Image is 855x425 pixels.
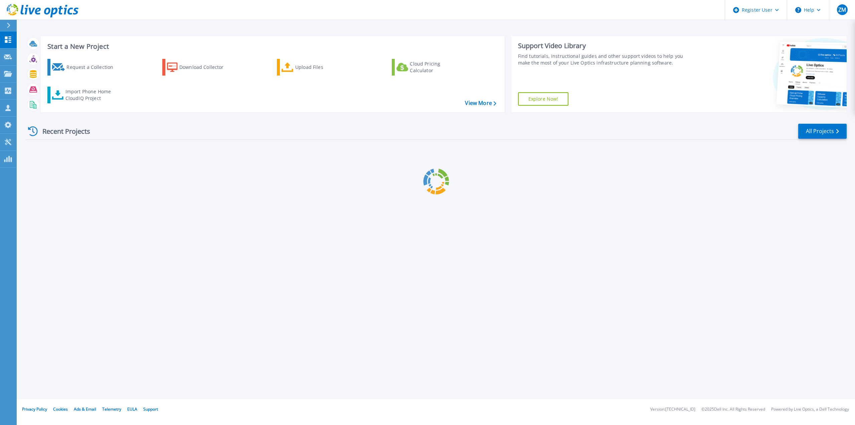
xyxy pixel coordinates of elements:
[798,124,847,139] a: All Projects
[65,88,118,102] div: Import Phone Home CloudIQ Project
[518,92,569,106] a: Explore Now!
[53,406,68,412] a: Cookies
[47,43,496,50] h3: Start a New Project
[838,7,846,12] span: ZM
[26,123,99,139] div: Recent Projects
[47,59,122,76] a: Request a Collection
[518,53,691,66] div: Find tutorials, instructional guides and other support videos to help you make the most of your L...
[771,407,849,412] li: Powered by Live Optics, a Dell Technology
[66,61,120,74] div: Request a Collection
[22,406,47,412] a: Privacy Policy
[277,59,351,76] a: Upload Files
[102,406,121,412] a: Telemetry
[701,407,765,412] li: © 2025 Dell Inc. All Rights Reserved
[179,61,233,74] div: Download Collector
[410,61,463,74] div: Cloud Pricing Calculator
[295,61,349,74] div: Upload Files
[143,406,158,412] a: Support
[127,406,137,412] a: EULA
[162,59,237,76] a: Download Collector
[518,41,691,50] div: Support Video Library
[650,407,695,412] li: Version: [TECHNICAL_ID]
[74,406,96,412] a: Ads & Email
[392,59,466,76] a: Cloud Pricing Calculator
[465,100,496,106] a: View More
